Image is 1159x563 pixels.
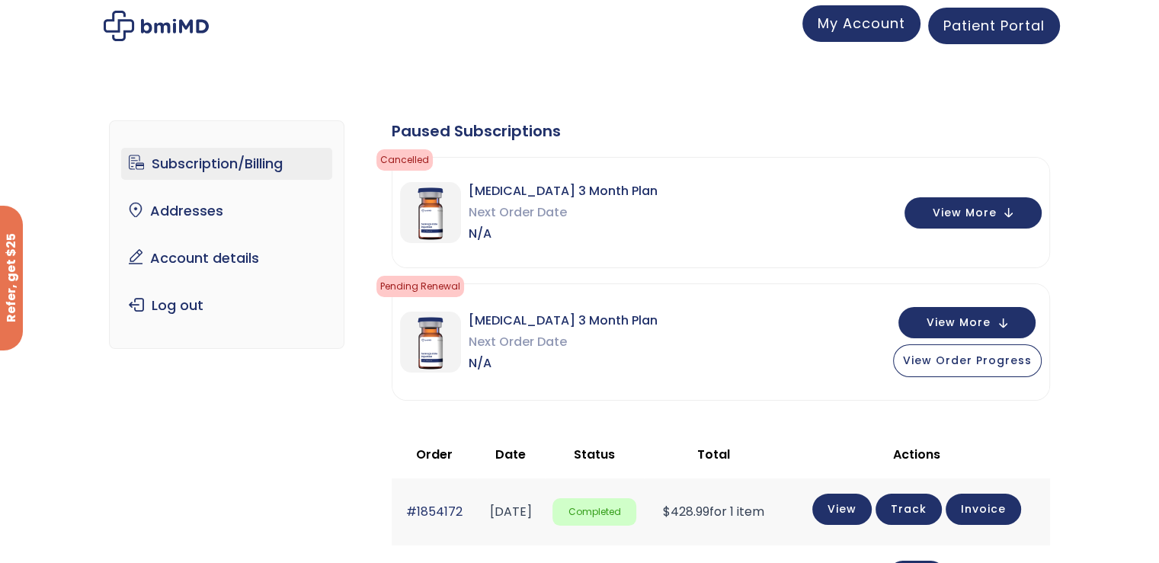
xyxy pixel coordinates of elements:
span: Completed [552,498,636,526]
span: [MEDICAL_DATA] 3 Month Plan [469,181,658,202]
span: Total [697,446,730,463]
span: My Account [818,14,905,33]
a: My Account [802,5,920,42]
button: View More [904,197,1042,229]
span: View More [932,208,996,218]
a: Invoice [946,494,1021,525]
span: Date [495,446,526,463]
button: View More [898,307,1036,338]
span: Patient Portal [943,16,1045,35]
button: View Order Progress [893,344,1042,377]
span: View Order Progress [903,353,1032,368]
time: [DATE] [490,503,532,520]
a: View [812,494,872,525]
a: Account details [121,242,332,274]
span: cancelled [376,149,433,171]
a: Addresses [121,195,332,227]
span: Pending Renewal [376,276,464,297]
span: N/A [469,223,658,245]
img: My account [104,11,209,41]
span: View More [927,318,991,328]
a: Log out [121,289,332,321]
div: Paused Subscriptions [392,120,1050,142]
a: Subscription/Billing [121,148,332,180]
span: Order [416,446,453,463]
nav: Account pages [109,120,344,349]
a: #1854172 [406,503,463,520]
span: Next Order Date [469,331,658,353]
a: Patient Portal [928,8,1060,44]
span: 428.99 [663,503,709,520]
span: $ [663,503,671,520]
a: Track [876,494,942,525]
span: N/A [469,353,658,374]
span: [MEDICAL_DATA] 3 Month Plan [469,310,658,331]
span: Status [574,446,615,463]
span: Next Order Date [469,202,658,223]
td: for 1 item [644,478,783,545]
span: Actions [893,446,940,463]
